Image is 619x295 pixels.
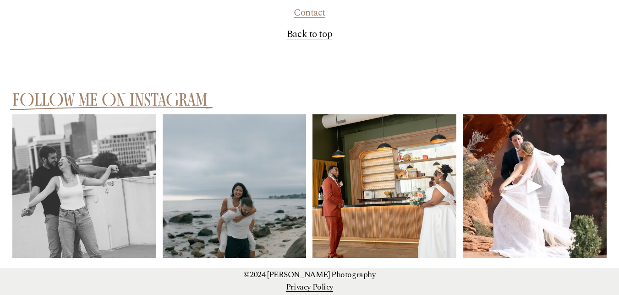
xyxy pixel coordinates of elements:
[286,281,333,293] span: Privacy Policy
[287,27,332,42] a: Back to top
[286,281,333,293] a: Privacy Policy
[12,91,156,282] img: Wedding week for Kellie &amp; Logan☺️Can&rsquo;t wait!🥰🥰
[294,6,325,20] a: Contact
[12,269,607,281] p: ©2024 [PERSON_NAME] Photography
[12,89,207,110] a: follow me on instagram
[163,91,307,282] img: Jacklyn &amp; Matt&rsquo;s engagement shoot in Connecticut + can&rsquo;t wait for their New York ...
[524,175,546,197] div: Play
[312,97,456,276] img: Some favorites from Adriaunna &amp; Charles&rsquo; day!!❤️ The team: Venue: @thecaseyclt Wedding ...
